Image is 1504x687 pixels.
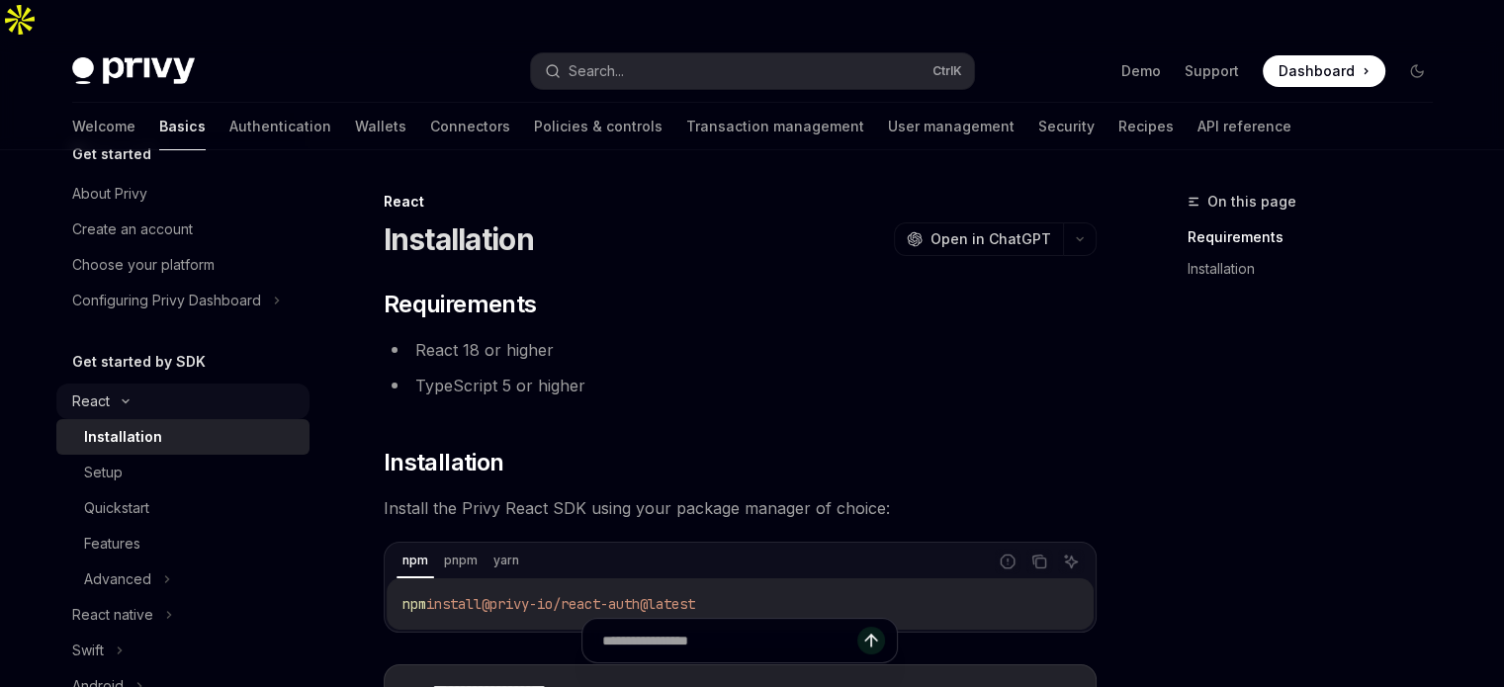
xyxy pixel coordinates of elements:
a: Security [1038,103,1095,150]
a: User management [888,103,1015,150]
div: npm [397,549,434,572]
div: yarn [487,549,525,572]
button: Open in ChatGPT [894,222,1063,256]
div: Create an account [72,217,193,241]
div: React [72,389,110,413]
div: Features [84,532,140,556]
a: Basics [159,103,206,150]
h1: Installation [384,221,534,257]
a: Dashboard [1263,55,1385,87]
a: About Privy [56,176,310,212]
span: Open in ChatGPT [930,229,1051,249]
span: Ctrl K [932,63,962,79]
a: Wallets [355,103,406,150]
div: Setup [84,461,123,484]
button: Report incorrect code [995,549,1020,574]
span: npm [402,595,426,613]
a: Connectors [430,103,510,150]
a: Policies & controls [534,103,663,150]
a: Authentication [229,103,331,150]
img: dark logo [72,57,195,85]
span: Installation [384,447,504,478]
h5: Get started by SDK [72,350,206,374]
span: On this page [1207,190,1296,214]
a: Quickstart [56,490,310,526]
a: API reference [1197,103,1291,150]
button: Ask AI [1058,549,1084,574]
a: Requirements [1188,221,1449,253]
div: Advanced [84,567,151,591]
div: About Privy [72,182,147,206]
a: Installation [1188,253,1449,285]
div: React [384,192,1097,212]
a: Transaction management [686,103,864,150]
li: React 18 or higher [384,336,1097,364]
a: Recipes [1118,103,1174,150]
h5: Get started [72,142,151,166]
div: Choose your platform [72,253,215,277]
a: Support [1185,61,1239,81]
a: Welcome [72,103,135,150]
button: Send message [857,627,885,654]
span: Dashboard [1279,61,1355,81]
a: Installation [56,419,310,455]
div: Installation [84,425,162,449]
span: install [426,595,482,613]
a: Setup [56,455,310,490]
li: TypeScript 5 or higher [384,372,1097,399]
a: Create an account [56,212,310,247]
div: Quickstart [84,496,149,520]
button: Search...CtrlK [531,53,974,89]
div: pnpm [438,549,484,572]
button: Toggle dark mode [1401,55,1433,87]
div: Search... [569,59,624,83]
a: Features [56,526,310,561]
div: Configuring Privy Dashboard [72,289,261,312]
button: Copy the contents from the code block [1026,549,1052,574]
div: React native [72,603,153,627]
span: Install the Privy React SDK using your package manager of choice: [384,494,1097,522]
a: Demo [1121,61,1161,81]
a: Choose your platform [56,247,310,283]
div: Swift [72,639,104,662]
span: Requirements [384,289,537,320]
span: @privy-io/react-auth@latest [482,595,695,613]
